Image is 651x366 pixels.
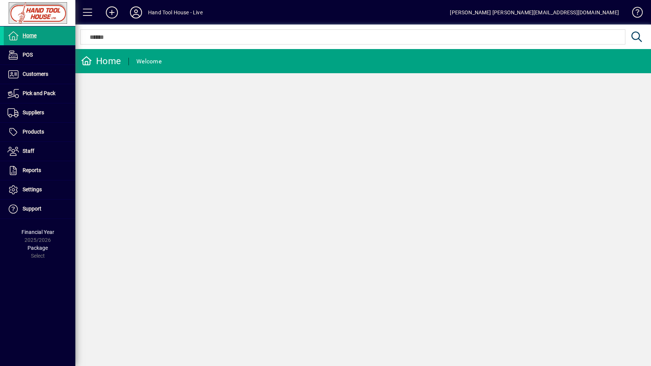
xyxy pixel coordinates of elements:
button: Profile [124,6,148,19]
span: Home [23,32,37,38]
span: POS [23,52,33,58]
span: Pick and Pack [23,90,55,96]
div: Welcome [136,55,162,68]
a: Pick and Pack [4,84,75,103]
a: POS [4,46,75,65]
span: Staff [23,148,34,154]
span: Settings [23,186,42,192]
a: Reports [4,161,75,180]
span: Suppliers [23,109,44,115]
a: Support [4,200,75,218]
span: Financial Year [21,229,54,235]
a: Customers [4,65,75,84]
a: Knowledge Base [627,2,642,26]
a: Settings [4,180,75,199]
span: Customers [23,71,48,77]
span: Products [23,129,44,135]
a: Staff [4,142,75,161]
span: Package [28,245,48,251]
button: Add [100,6,124,19]
span: Reports [23,167,41,173]
span: Support [23,206,41,212]
a: Products [4,123,75,141]
div: Home [81,55,121,67]
div: [PERSON_NAME] [PERSON_NAME][EMAIL_ADDRESS][DOMAIN_NAME] [450,6,619,18]
div: Hand Tool House - Live [148,6,203,18]
a: Suppliers [4,103,75,122]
